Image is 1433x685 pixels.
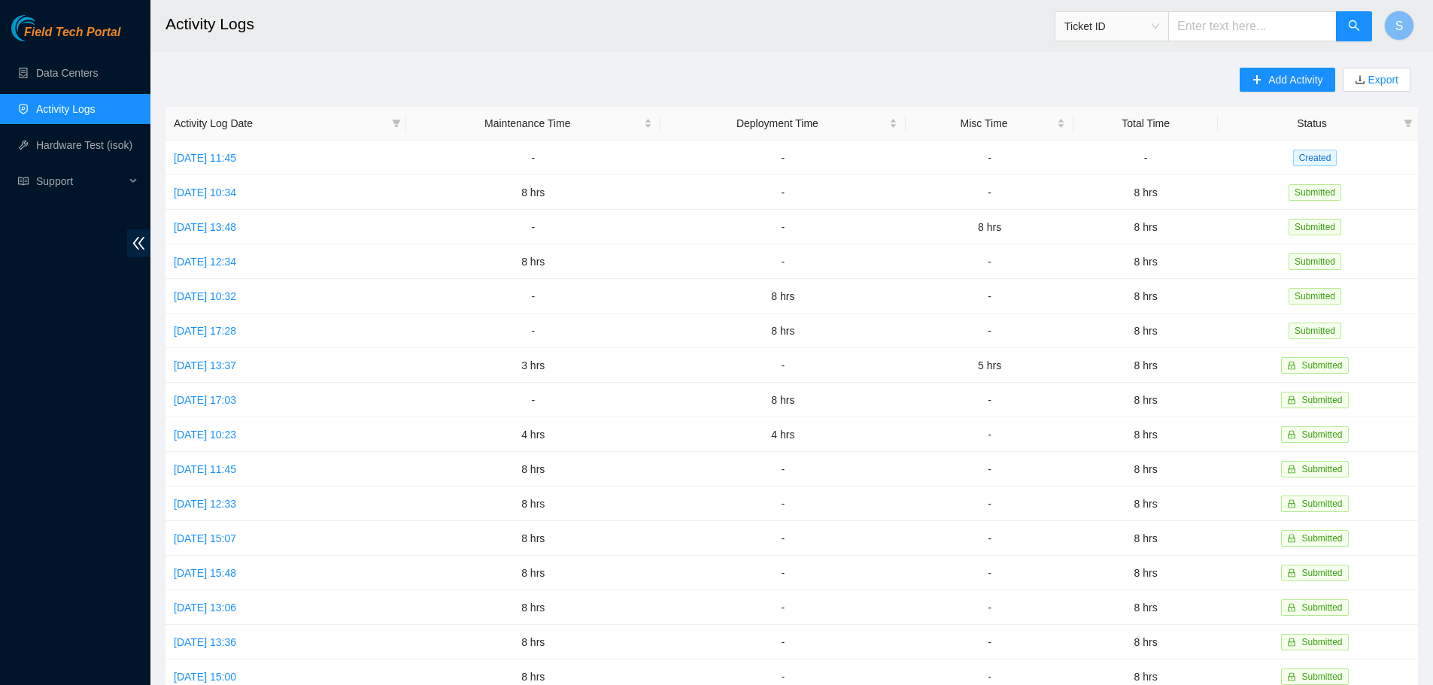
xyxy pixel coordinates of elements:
[1301,429,1342,440] span: Submitted
[1226,115,1398,132] span: Status
[1355,74,1365,86] span: download
[406,486,660,521] td: 8 hrs
[1073,141,1218,175] td: -
[174,463,236,475] a: [DATE] 11:45
[1301,395,1342,405] span: Submitted
[1301,637,1342,647] span: Submitted
[1073,556,1218,590] td: 8 hrs
[392,119,401,128] span: filter
[660,314,906,348] td: 8 hrs
[406,348,660,383] td: 3 hrs
[660,279,906,314] td: 8 hrs
[1073,590,1218,625] td: 8 hrs
[1348,20,1360,34] span: search
[1073,486,1218,521] td: 8 hrs
[660,452,906,486] td: -
[1301,533,1342,544] span: Submitted
[1301,568,1342,578] span: Submitted
[174,152,236,164] a: [DATE] 11:45
[174,567,236,579] a: [DATE] 15:48
[174,532,236,544] a: [DATE] 15:07
[660,625,906,659] td: -
[906,141,1073,175] td: -
[1384,11,1414,41] button: S
[1301,360,1342,371] span: Submitted
[1289,219,1341,235] span: Submitted
[1073,107,1218,141] th: Total Time
[1064,15,1159,38] span: Ticket ID
[1073,625,1218,659] td: 8 hrs
[906,383,1073,417] td: -
[1401,112,1416,135] span: filter
[24,26,120,40] span: Field Tech Portal
[406,279,660,314] td: -
[906,486,1073,521] td: -
[660,383,906,417] td: 8 hrs
[174,359,236,371] a: [DATE] 13:37
[1073,210,1218,244] td: 8 hrs
[1287,568,1296,577] span: lock
[174,394,236,406] a: [DATE] 17:03
[1073,244,1218,279] td: 8 hrs
[1287,361,1296,370] span: lock
[406,314,660,348] td: -
[1268,71,1322,88] span: Add Activity
[1287,638,1296,647] span: lock
[906,556,1073,590] td: -
[406,556,660,590] td: 8 hrs
[660,556,906,590] td: -
[174,325,236,337] a: [DATE] 17:28
[174,256,236,268] a: [DATE] 12:34
[174,636,236,648] a: [DATE] 13:36
[906,175,1073,210] td: -
[406,244,660,279] td: 8 hrs
[906,244,1073,279] td: -
[406,417,660,452] td: 4 hrs
[1301,671,1342,682] span: Submitted
[174,221,236,233] a: [DATE] 13:48
[1289,253,1341,270] span: Submitted
[1404,119,1413,128] span: filter
[660,348,906,383] td: -
[36,103,96,115] a: Activity Logs
[36,139,132,151] a: Hardware Test (isok)
[660,210,906,244] td: -
[1287,499,1296,508] span: lock
[1073,417,1218,452] td: 8 hrs
[1287,465,1296,474] span: lock
[174,602,236,614] a: [DATE] 13:06
[1301,499,1342,509] span: Submitted
[1287,430,1296,439] span: lock
[1073,314,1218,348] td: 8 hrs
[11,27,120,47] a: Akamai TechnologiesField Tech Portal
[906,279,1073,314] td: -
[1289,288,1341,305] span: Submitted
[906,210,1073,244] td: 8 hrs
[1395,17,1404,35] span: S
[1289,184,1341,201] span: Submitted
[1168,11,1337,41] input: Enter text here...
[1073,348,1218,383] td: 8 hrs
[660,417,906,452] td: 4 hrs
[174,429,236,441] a: [DATE] 10:23
[906,521,1073,556] td: -
[406,625,660,659] td: 8 hrs
[906,417,1073,452] td: -
[1073,279,1218,314] td: 8 hrs
[906,625,1073,659] td: -
[174,671,236,683] a: [DATE] 15:00
[1287,672,1296,681] span: lock
[660,590,906,625] td: -
[1073,452,1218,486] td: 8 hrs
[406,521,660,556] td: 8 hrs
[906,348,1073,383] td: 5 hrs
[1287,603,1296,612] span: lock
[1073,383,1218,417] td: 8 hrs
[406,210,660,244] td: -
[406,452,660,486] td: 8 hrs
[18,176,29,186] span: read
[1073,175,1218,210] td: 8 hrs
[1287,534,1296,543] span: lock
[1343,68,1410,92] button: downloadExport
[406,383,660,417] td: -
